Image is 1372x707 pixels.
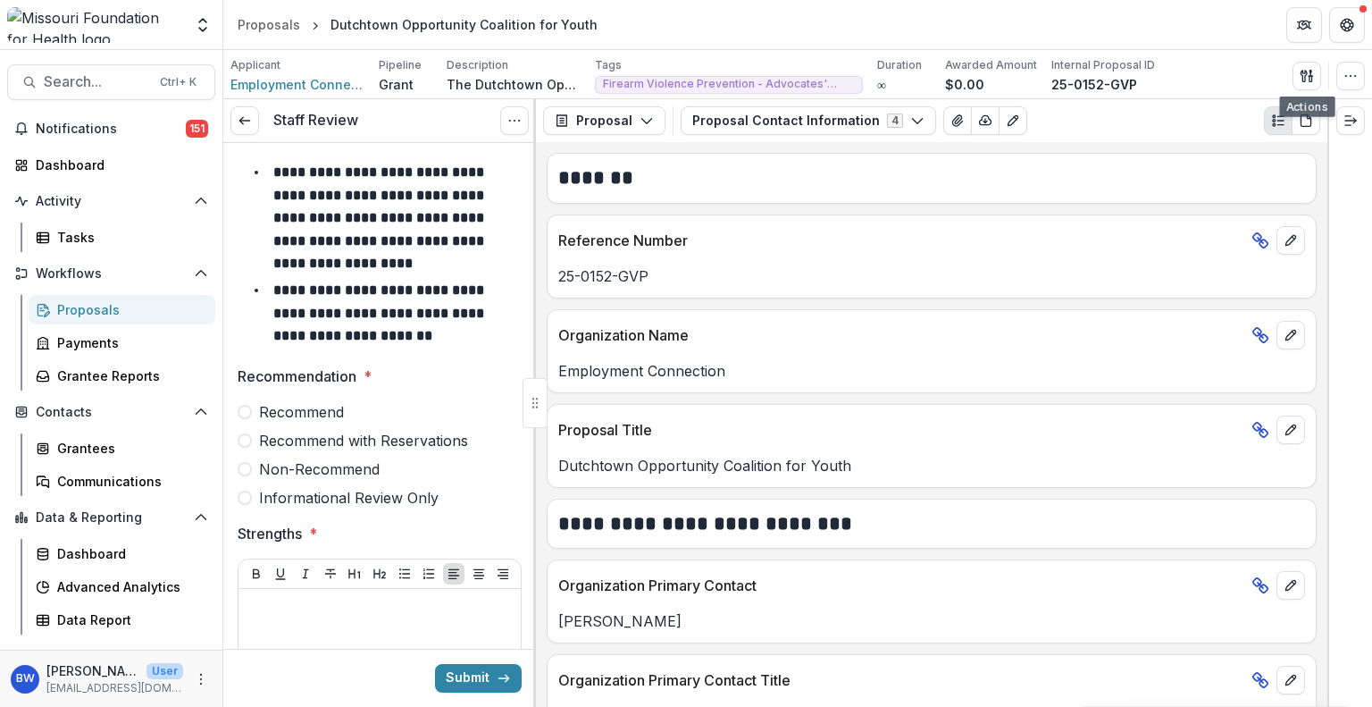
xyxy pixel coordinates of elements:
button: Underline [270,563,291,585]
button: Open Activity [7,187,215,215]
div: Payments [57,333,201,352]
span: Informational Review Only [259,487,439,509]
div: Dutchtown Opportunity Coalition for Youth [330,15,598,34]
p: [PERSON_NAME] [558,610,1305,632]
button: Align Center [468,563,489,585]
p: User [146,663,183,679]
button: More [190,669,212,690]
button: edit [1276,321,1305,349]
p: Pipeline [379,57,422,73]
button: Partners [1286,7,1322,43]
p: Organization Name [558,324,1244,346]
button: Search... [7,64,215,100]
a: Payments [29,328,215,358]
button: Expand right [1336,106,1365,135]
button: Ordered List [418,563,439,585]
span: Recommend [259,401,344,423]
button: Proposal [543,106,665,135]
a: Dashboard [7,150,215,180]
span: Data & Reporting [36,510,187,526]
p: Reference Number [558,230,1244,251]
p: ∞ [877,75,886,94]
span: Search... [44,73,149,90]
span: Non-Recommend [259,459,380,480]
div: Ctrl + K [156,72,200,92]
button: Heading 2 [369,563,390,585]
a: Advanced Analytics [29,572,215,602]
button: Proposal Contact Information4 [681,106,936,135]
button: Plaintext view [1264,106,1293,135]
p: Internal Proposal ID [1051,57,1155,73]
button: Edit as form [999,106,1027,135]
span: Firearm Violence Prevention - Advocates' Network and Capacity Building - Innovation Funding [603,78,855,90]
button: Submit [435,664,522,693]
div: Proposals [57,300,201,319]
a: Grantees [29,433,215,463]
span: Recommend with Reservations [259,430,468,451]
a: Employment Connection [230,75,364,94]
a: Dashboard [29,539,215,568]
p: Tags [595,57,622,73]
button: Open entity switcher [190,7,215,43]
div: Tasks [57,228,201,247]
span: 151 [186,120,208,138]
span: Notifications [36,122,186,137]
button: Open Contacts [7,398,215,426]
div: Grantees [57,439,201,458]
button: PDF view [1292,106,1320,135]
a: Tasks [29,223,215,252]
div: Dashboard [57,544,201,563]
a: Data Report [29,605,215,635]
button: View Attached Files [943,106,972,135]
div: Brian Washington [16,673,35,685]
p: Employment Connection [558,360,1305,382]
button: Italicize [295,563,316,585]
p: [EMAIL_ADDRESS][DOMAIN_NAME] [46,680,183,696]
button: Open Data & Reporting [7,503,215,532]
span: Workflows [36,266,187,282]
p: 25-0152-GVP [558,265,1305,287]
button: Options [500,106,529,135]
button: Align Right [492,563,514,585]
a: Proposals [29,295,215,324]
div: Proposals [238,15,300,34]
button: Notifications151 [7,114,215,143]
button: Get Help [1329,7,1365,43]
button: Heading 1 [344,563,365,585]
button: Strike [320,563,341,585]
nav: breadcrumb [230,12,605,38]
p: Recommendation [238,366,356,387]
button: edit [1276,416,1305,444]
p: Awarded Amount [945,57,1037,73]
div: Advanced Analytics [57,577,201,596]
div: Dashboard [36,156,201,174]
p: The Dutchtown Opportunity Coalition for Youth (DOCY) is a community violence diversion program th... [447,75,581,94]
p: Grant [379,75,414,94]
img: Missouri Foundation for Health logo [7,7,183,43]
p: Dutchtown Opportunity Coalition for Youth [558,455,1305,476]
a: Communications [29,467,215,496]
span: Activity [36,194,187,209]
p: Proposal Title [558,419,1244,441]
a: Proposals [230,12,307,38]
button: Open Workflows [7,259,215,288]
p: $0.00 [945,75,984,94]
button: Bold [246,563,267,585]
p: [PERSON_NAME][US_STATE] [46,661,139,680]
div: Data Report [57,610,201,629]
button: Bullet List [394,563,415,585]
button: edit [1276,226,1305,255]
h3: Staff Review [273,112,358,129]
div: Grantee Reports [57,366,201,385]
p: Applicant [230,57,280,73]
span: Contacts [36,405,187,420]
p: Description [447,57,508,73]
p: Duration [877,57,922,73]
button: edit [1276,571,1305,600]
p: 25-0152-GVP [1051,75,1137,94]
p: Organization Primary Contact [558,575,1244,596]
button: Align Left [443,563,464,585]
p: Strengths [238,523,302,544]
p: Organization Primary Contact Title [558,669,1244,691]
